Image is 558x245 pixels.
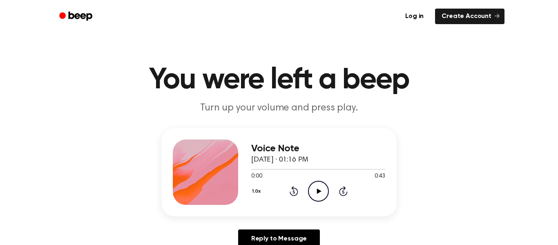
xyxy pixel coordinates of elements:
h1: You were left a beep [70,65,488,95]
span: 0:43 [375,172,385,181]
a: Beep [54,9,100,25]
a: Create Account [435,9,504,24]
a: Log in [399,9,430,24]
h3: Voice Note [251,143,385,154]
button: 1.0x [251,184,264,198]
span: 0:00 [251,172,262,181]
span: [DATE] · 01:16 PM [251,156,308,164]
p: Turn up your volume and press play. [122,101,436,115]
